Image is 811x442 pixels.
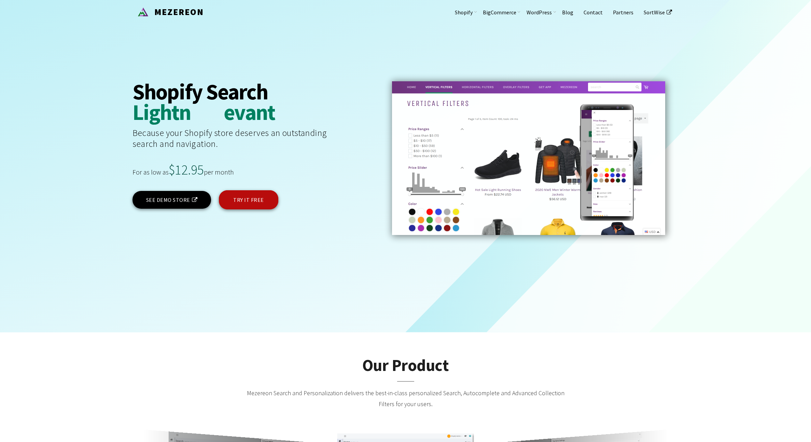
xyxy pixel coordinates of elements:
[242,388,570,416] div: Mezereon Search and Personalization delivers the best-in-class personalized Search, Autocomplete ...
[132,191,211,209] a: SEE DEMO STORE
[132,356,679,388] h2: Our Product
[151,6,204,17] span: MEZEREON
[138,6,149,17] img: Mezereon
[582,110,633,216] img: demo-mobile.c00830e.png
[267,102,275,122] span: t
[132,127,354,163] div: Because your Shopify store deserves an outstanding search and navigation.
[169,161,204,178] span: $12.95
[219,190,278,209] a: TRY IT FREE
[132,81,271,102] strong: Shopify Search
[256,102,267,122] span: n
[132,163,378,190] div: For as low as per month
[132,5,204,16] a: Mezereon MEZEREON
